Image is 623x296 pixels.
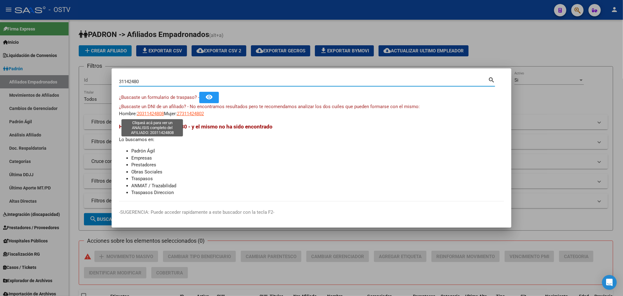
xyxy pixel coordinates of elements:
div: Lo buscamos en: [119,123,504,196]
div: Hombre: Mujer: [119,103,504,117]
span: 20311424808 [137,111,164,116]
mat-icon: remove_red_eye [205,93,213,101]
mat-icon: search [488,76,495,83]
li: Obras Sociales [131,168,504,176]
li: ANMAT / Trazabilidad [131,182,504,189]
li: Padrón Ágil [131,148,504,155]
p: -SUGERENCIA: Puede acceder rapidamente a este buscador con la tecla F2- [119,209,504,216]
span: Hemos buscado - 31142480 - y el mismo no ha sido encontrado [119,124,272,130]
li: Prestadores [131,161,504,168]
span: 27311424802 [177,111,204,116]
li: Traspasos [131,175,504,182]
span: ¿Buscaste un DNI de un afiliado? - No encontramos resultados pero te recomendamos analizar los do... [119,104,420,109]
li: Traspasos Direccion [131,189,504,196]
li: Empresas [131,155,504,162]
div: Open Intercom Messenger [602,275,617,290]
span: ¿Buscaste un formulario de traspaso? - [119,95,199,100]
